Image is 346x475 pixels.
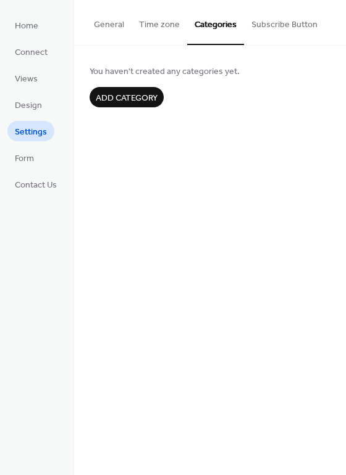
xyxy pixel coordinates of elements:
[15,46,48,59] span: Connect
[15,73,38,86] span: Views
[15,99,42,112] span: Design
[15,152,34,165] span: Form
[7,121,54,141] a: Settings
[7,15,46,35] a: Home
[15,126,47,139] span: Settings
[90,65,331,78] span: You haven't created any categories yet.
[7,41,55,62] a: Connect
[15,20,38,33] span: Home
[7,174,64,194] a: Contact Us
[96,92,158,105] span: Add category
[7,94,49,115] a: Design
[15,179,57,192] span: Contact Us
[90,87,164,107] button: Add category
[7,68,45,88] a: Views
[7,147,41,168] a: Form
